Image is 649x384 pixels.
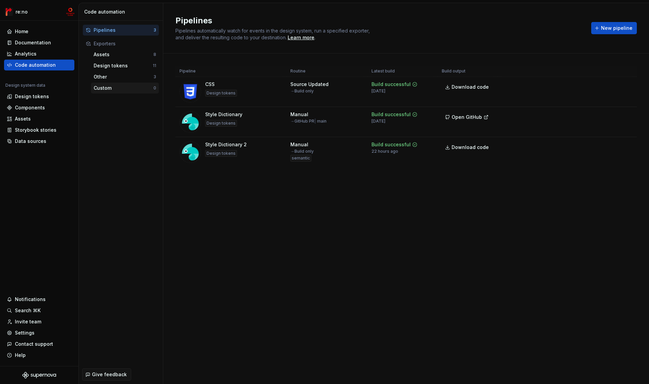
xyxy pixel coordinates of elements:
button: Custom0 [91,83,159,93]
div: [DATE] [371,119,385,124]
button: re:nomc-develop [1,4,77,19]
button: New pipeline [591,22,637,34]
button: Open GitHub [442,111,492,123]
a: Components [4,102,74,113]
span: | [314,119,316,124]
div: Code automation [15,62,56,68]
div: Components [15,104,45,111]
div: Design tokens [15,93,49,100]
div: Notifications [15,296,46,303]
a: Invite team [4,316,74,327]
th: Routine [286,66,367,77]
div: re:no [16,8,28,15]
div: Manual [290,111,308,118]
div: Home [15,28,28,35]
a: Analytics [4,48,74,59]
div: Assets [15,115,31,122]
svg: Supernova Logo [22,372,56,379]
img: mc-develop [66,8,74,16]
button: Other3 [91,71,159,82]
a: Data sources [4,136,74,147]
span: Pipelines automatically watch for events in the design system, run a specified exporter, and deli... [175,28,371,40]
div: Data sources [15,138,46,145]
div: Style Dictionary [205,111,242,118]
span: Open GitHub [452,114,482,121]
div: Exporters [94,40,156,47]
div: Invite team [15,318,41,325]
a: Open GitHub [442,115,492,121]
div: 3 [153,27,156,33]
div: Help [15,352,26,359]
a: Learn more [288,34,314,41]
div: Design tokens [205,150,237,157]
div: 0 [153,85,156,91]
div: Build successful [371,81,411,88]
button: Give feedback [82,368,131,381]
div: Documentation [15,39,51,46]
div: Build successful [371,141,411,148]
div: Contact support [15,341,53,347]
span: Download code [452,84,489,90]
button: Pipelines3 [83,25,159,36]
div: → Build only [290,88,314,94]
div: Design tokens [205,120,237,127]
a: Settings [4,327,74,338]
a: Assets [4,113,74,124]
div: Build successful [371,111,411,118]
div: 22 hours ago [371,149,398,154]
div: Search ⌘K [15,307,41,314]
span: . [287,35,315,40]
div: Design system data [5,83,45,88]
a: Download code [442,81,493,93]
div: Code automation [84,8,160,15]
a: Home [4,26,74,37]
button: Search ⌘K [4,305,74,316]
div: CSS [205,81,215,88]
a: Documentation [4,37,74,48]
button: Design tokens11 [91,60,159,71]
th: Latest build [367,66,438,77]
a: Design tokens [4,91,74,102]
div: → GitHub PR main [290,119,327,124]
div: 3 [153,74,156,80]
span: Download code [452,144,489,151]
div: Other [94,73,153,80]
button: Assets8 [91,49,159,60]
div: semantic [290,155,311,162]
div: Settings [15,329,34,336]
div: Manual [290,141,308,148]
th: Pipeline [175,66,286,77]
a: Code automation [4,60,74,70]
div: Custom [94,85,153,91]
div: Design tokens [94,62,153,69]
h2: Pipelines [175,15,583,26]
a: Storybook stories [4,125,74,135]
div: Pipelines [94,27,153,34]
div: Assets [94,51,153,58]
div: Design tokens [205,90,237,97]
div: 11 [153,63,156,68]
div: Style Dictionary 2 [205,141,247,148]
div: [DATE] [371,88,385,94]
div: Storybook stories [15,127,56,133]
img: 4ec385d3-6378-425b-8b33-6545918efdc5.png [5,8,13,16]
a: Download code [442,141,493,153]
span: Give feedback [92,371,127,378]
button: Contact support [4,339,74,349]
div: Source Updated [290,81,329,88]
button: Help [4,350,74,361]
div: → Build only [290,149,314,154]
div: Analytics [15,50,37,57]
div: 8 [153,52,156,57]
button: Notifications [4,294,74,305]
span: New pipeline [601,25,632,31]
th: Build output [438,66,497,77]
